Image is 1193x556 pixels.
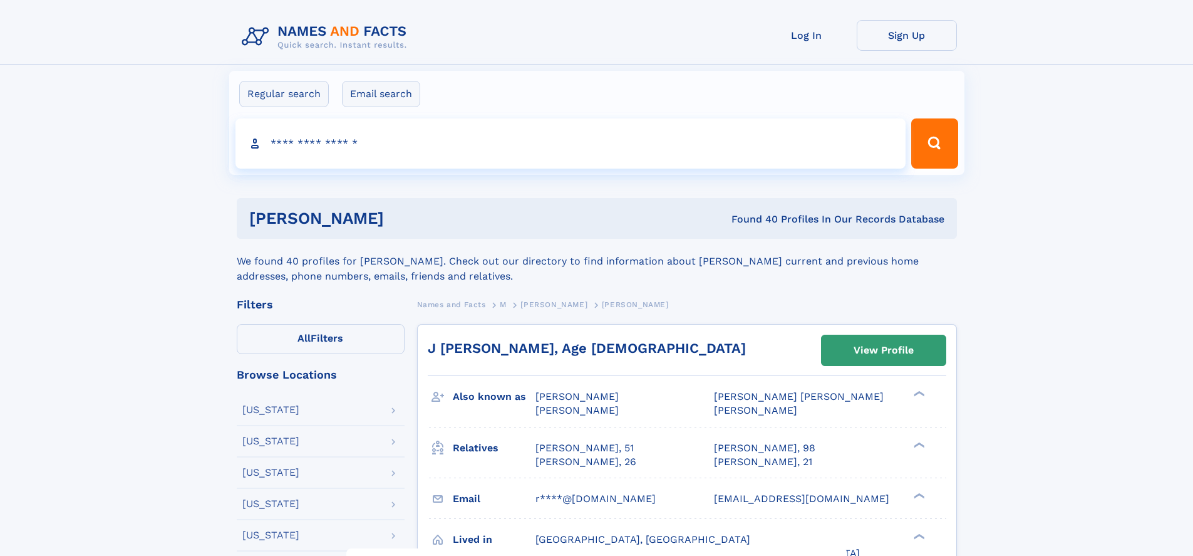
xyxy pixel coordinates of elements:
h3: Also known as [453,386,535,407]
div: [US_STATE] [242,530,299,540]
div: Found 40 Profiles In Our Records Database [557,212,944,226]
div: [US_STATE] [242,436,299,446]
label: Regular search [239,81,329,107]
a: Sign Up [857,20,957,51]
a: Log In [757,20,857,51]
div: ❯ [911,390,926,398]
span: [GEOGRAPHIC_DATA], [GEOGRAPHIC_DATA] [535,533,750,545]
span: [EMAIL_ADDRESS][DOMAIN_NAME] [714,493,889,505]
a: Names and Facts [417,296,486,312]
a: View Profile [822,335,946,365]
h1: [PERSON_NAME] [249,211,558,226]
div: [US_STATE] [242,468,299,478]
div: We found 40 profiles for [PERSON_NAME]. Check out our directory to find information about [PERSON... [237,239,957,284]
h3: Email [453,488,535,510]
img: Logo Names and Facts [237,20,417,54]
div: Filters [237,299,405,310]
span: [PERSON_NAME] [602,300,669,309]
button: Search Button [911,118,958,169]
span: M [500,300,507,309]
a: [PERSON_NAME] [520,296,587,312]
a: M [500,296,507,312]
div: Browse Locations [237,369,405,380]
span: [PERSON_NAME] [714,404,797,416]
h3: Relatives [453,438,535,459]
span: [PERSON_NAME] [520,300,587,309]
input: search input [235,118,906,169]
span: [PERSON_NAME] [PERSON_NAME] [714,391,884,402]
label: Email search [342,81,420,107]
div: ❯ [911,491,926,500]
div: View Profile [854,336,914,365]
span: [PERSON_NAME] [535,391,619,402]
div: [US_STATE] [242,499,299,509]
div: ❯ [911,532,926,540]
a: [PERSON_NAME], 26 [535,455,636,469]
a: J [PERSON_NAME], Age [DEMOGRAPHIC_DATA] [428,340,746,356]
h3: Lived in [453,529,535,550]
label: Filters [237,324,405,354]
a: [PERSON_NAME], 51 [535,441,634,455]
div: [US_STATE] [242,405,299,415]
a: [PERSON_NAME], 98 [714,441,815,455]
div: ❯ [911,441,926,449]
a: [PERSON_NAME], 21 [714,455,812,469]
span: [PERSON_NAME] [535,404,619,416]
span: All [297,332,311,344]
